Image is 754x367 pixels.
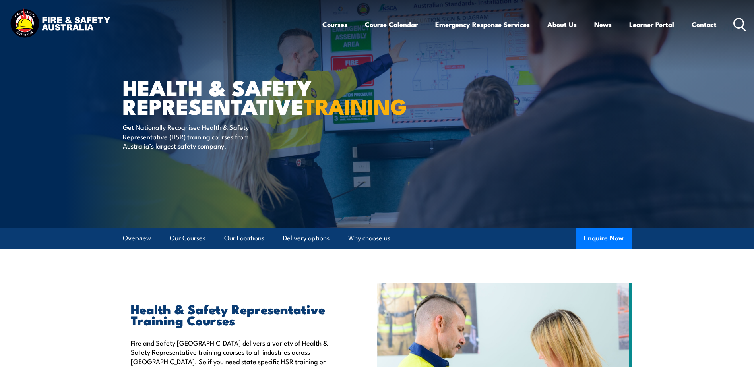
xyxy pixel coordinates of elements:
h1: Health & Safety Representative [123,78,319,115]
a: Our Courses [170,228,205,249]
a: Emergency Response Services [435,14,530,35]
p: Get Nationally Recognised Health & Safety Representative (HSR) training courses from Australia’s ... [123,122,268,150]
a: Course Calendar [365,14,418,35]
strong: TRAINING [304,89,407,122]
h2: Health & Safety Representative Training Courses [131,303,341,325]
a: Our Locations [224,228,264,249]
a: Delivery options [283,228,330,249]
button: Enquire Now [576,228,632,249]
a: News [594,14,612,35]
a: Learner Portal [629,14,674,35]
a: Overview [123,228,151,249]
a: About Us [547,14,577,35]
a: Contact [692,14,717,35]
a: Courses [322,14,347,35]
a: Why choose us [348,228,390,249]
